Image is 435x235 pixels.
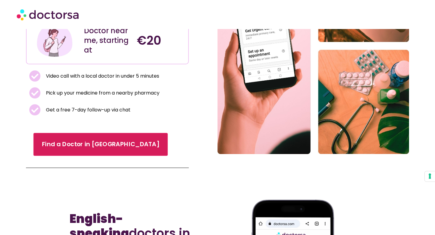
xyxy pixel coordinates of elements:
[42,140,159,149] span: Find a Doctor in [GEOGRAPHIC_DATA]
[84,26,131,55] div: Doctor near me, starting at
[34,133,168,156] a: Find a Doctor in [GEOGRAPHIC_DATA]
[36,22,73,60] img: Illustration depicting a young woman in a casual outfit, engaged with her smartphone. She has a p...
[137,33,184,48] h4: €20
[425,171,435,182] button: Your consent preferences for tracking technologies
[44,72,159,80] span: Video call with a local doctor in under 5 minutes
[44,106,130,114] span: Get a free 7-day follow-up via chat
[44,89,159,97] span: Pick up your medicine from a nearby pharmacy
